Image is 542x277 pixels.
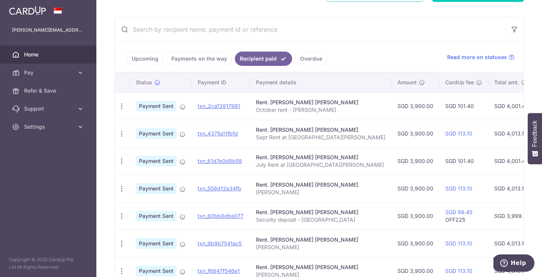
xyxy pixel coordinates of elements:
span: Payment Sent [136,266,177,276]
span: Payment Sent [136,128,177,139]
a: txn_f6847f546e1 [198,268,240,274]
span: Payment Sent [136,183,177,194]
td: SGD 3,900.00 [391,202,439,230]
span: Feedback [531,120,538,147]
a: txn_508d12e34fb [198,185,241,192]
td: SGD 3,999.45 [488,202,536,230]
span: CardUp fee [445,79,474,86]
a: Overdue [295,52,327,66]
a: txn_9b9b7541ac5 [198,240,242,247]
a: Upcoming [127,52,163,66]
td: SGD 4,013.10 [488,230,536,257]
td: SGD 101.40 [439,92,488,120]
p: [PERSON_NAME] [256,189,385,196]
div: Rent. [PERSON_NAME] [PERSON_NAME] [256,99,385,106]
iframe: Opens a widget where you can find more information [493,254,534,273]
p: Sept Rent at [GEOGRAPHIC_DATA][PERSON_NAME] [256,134,385,141]
a: SGD 113.10 [445,130,472,137]
span: Payment Sent [136,211,177,221]
img: CardUp [9,6,46,15]
td: SGD 4,013.10 [488,120,536,147]
span: Read more on statuses [447,53,507,61]
a: Read more on statuses [447,53,515,61]
td: SGD 4,001.40 [488,92,536,120]
p: October rent - [PERSON_NAME] [256,106,385,114]
a: SGD 113.10 [445,268,472,274]
div: Rent. [PERSON_NAME] [PERSON_NAME] [256,263,385,271]
a: txn_4375a11fbfd [198,130,238,137]
th: Payment details [250,73,391,92]
td: OFF225 [439,202,488,230]
td: SGD 4,013.10 [488,175,536,202]
button: Feedback - Show survey [528,113,542,164]
span: Status [136,79,152,86]
span: Payment Sent [136,238,177,249]
td: SGD 3,900.00 [391,120,439,147]
td: SGD 101.40 [439,147,488,175]
div: Rent. [PERSON_NAME] [PERSON_NAME] [256,236,385,244]
div: Rent. [PERSON_NAME] [PERSON_NAME] [256,126,385,134]
td: SGD 3,900.00 [391,92,439,120]
span: Refer & Save [24,87,74,94]
span: Settings [24,123,74,131]
div: Rent. [PERSON_NAME] [PERSON_NAME] [256,154,385,161]
span: Total amt. [494,79,519,86]
div: Rent. [PERSON_NAME] [PERSON_NAME] [256,181,385,189]
span: Amount [397,79,417,86]
a: SGD 113.10 [445,185,472,192]
p: [PERSON_NAME][EMAIL_ADDRESS][PERSON_NAME][DOMAIN_NAME] [12,26,84,34]
p: Security deposit - [GEOGRAPHIC_DATA] [256,216,385,224]
a: Payments on the way [166,52,232,66]
td: SGD 4,001.40 [488,147,536,175]
span: Support [24,105,74,113]
a: txn_60bb8dbe077 [198,213,244,219]
p: [PERSON_NAME] [256,244,385,251]
a: SGD 113.10 [445,240,472,247]
a: Recipient paid [235,52,292,66]
span: Home [24,51,74,58]
div: Rent. [PERSON_NAME] [PERSON_NAME] [256,209,385,216]
a: txn_2ca13917981 [198,103,240,109]
td: SGD 3,900.00 [391,230,439,257]
a: SGD 99.45 [445,209,472,215]
td: SGD 3,900.00 [391,147,439,175]
td: SGD 3,900.00 [391,175,439,202]
input: Search by recipient name, payment id or reference [115,17,505,41]
p: July Rent at [GEOGRAPHIC_DATA][PERSON_NAME] [256,161,385,169]
th: Payment ID [192,73,250,92]
span: Payment Sent [136,101,177,111]
span: Pay [24,69,74,76]
span: Payment Sent [136,156,177,166]
a: txn_61d7e0d8b58 [198,158,242,164]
